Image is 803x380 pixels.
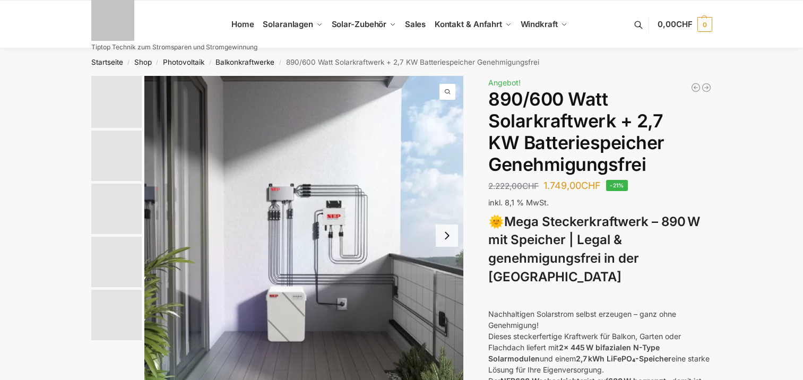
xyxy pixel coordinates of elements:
span: Angebot! [488,78,521,87]
span: Solaranlagen [263,19,313,29]
nav: Breadcrumb [72,48,731,76]
p: Tiptop Technik zum Stromsparen und Stromgewinnung [91,44,257,50]
a: Solar-Zubehör [327,1,400,48]
span: / [123,58,134,67]
strong: 2x 445 W bifazialen N-Type Solarmodulen [488,343,660,363]
span: inkl. 8,1 % MwSt. [488,198,549,207]
span: -21% [606,180,628,191]
a: Photovoltaik [163,58,204,66]
img: Balkonkraftwerk mit 2,7kw Speicher [91,76,142,128]
strong: Mega Steckerkraftwerk – 890 W mit Speicher | Legal & genehmigungsfrei in der [GEOGRAPHIC_DATA] [488,214,700,284]
a: Balkonkraftwerk 890 Watt Solarmodulleistung mit 2kW/h Zendure Speicher [701,82,712,93]
span: CHF [522,181,539,191]
a: Windkraft [516,1,572,48]
span: Solar-Zubehör [332,19,387,29]
span: CHF [676,19,693,29]
strong: 2,7 kWh LiFePO₄-Speicher [576,354,671,363]
span: CHF [581,180,601,191]
img: BDS1000 [91,237,142,287]
a: Balkonkraftwerke [215,58,274,66]
img: Bificial 30 % mehr Leistung [91,290,142,340]
span: 0,00 [658,19,692,29]
bdi: 1.749,00 [543,180,601,191]
span: 0 [697,17,712,32]
img: Balkonkraftwerk mit 2,7kw Speicher [91,131,142,181]
span: Kontakt & Anfahrt [435,19,502,29]
a: Balkonkraftwerk 405/600 Watt erweiterbar [690,82,701,93]
span: / [204,58,215,67]
span: / [152,58,163,67]
span: Sales [405,19,426,29]
a: 0,00CHF 0 [658,8,712,40]
span: / [274,58,286,67]
a: Shop [134,58,152,66]
a: Solaranlagen [258,1,327,48]
bdi: 2.222,00 [488,181,539,191]
a: Sales [400,1,430,48]
h1: 890/600 Watt Solarkraftwerk + 2,7 KW Batteriespeicher Genehmigungsfrei [488,89,712,175]
a: Kontakt & Anfahrt [430,1,516,48]
a: Startseite [91,58,123,66]
span: Windkraft [521,19,558,29]
button: Next slide [436,224,458,247]
h3: 🌞 [488,213,712,287]
img: Bificial im Vergleich zu billig Modulen [91,184,142,234]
